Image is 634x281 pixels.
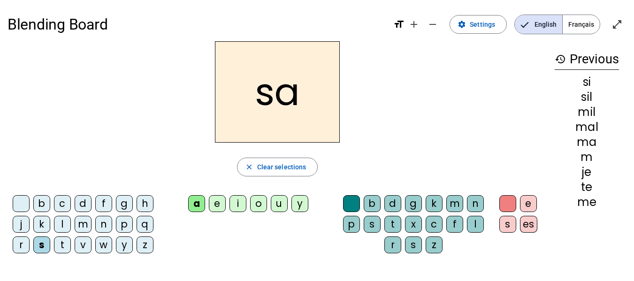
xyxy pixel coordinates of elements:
[458,20,466,29] mat-icon: settings
[520,216,537,233] div: es
[393,19,405,30] mat-icon: format_size
[405,236,422,253] div: s
[343,216,360,233] div: p
[450,15,507,34] button: Settings
[555,91,619,103] div: sil
[405,195,422,212] div: g
[426,236,443,253] div: z
[446,195,463,212] div: m
[33,195,50,212] div: b
[384,195,401,212] div: d
[33,236,50,253] div: s
[250,195,267,212] div: o
[245,163,253,171] mat-icon: close
[555,182,619,193] div: te
[33,216,50,233] div: k
[555,137,619,148] div: ma
[555,167,619,178] div: je
[405,15,423,34] button: Increase font size
[423,15,442,34] button: Decrease font size
[75,195,92,212] div: d
[611,19,623,30] mat-icon: open_in_full
[209,195,226,212] div: e
[95,195,112,212] div: f
[116,195,133,212] div: g
[137,216,153,233] div: q
[291,195,308,212] div: y
[215,41,340,143] h2: sa
[137,236,153,253] div: z
[384,216,401,233] div: t
[75,236,92,253] div: v
[426,195,443,212] div: k
[54,236,71,253] div: t
[520,195,537,212] div: e
[555,152,619,163] div: m
[95,216,112,233] div: n
[408,19,420,30] mat-icon: add
[188,195,205,212] div: a
[137,195,153,212] div: h
[555,76,619,88] div: si
[467,195,484,212] div: n
[555,53,566,65] mat-icon: history
[470,19,495,30] span: Settings
[364,195,381,212] div: b
[13,216,30,233] div: j
[405,216,422,233] div: x
[499,216,516,233] div: s
[608,15,626,34] button: Enter full screen
[555,122,619,133] div: mal
[257,161,306,173] span: Clear selections
[555,106,619,118] div: mil
[8,9,386,39] h1: Blending Board
[116,216,133,233] div: p
[75,216,92,233] div: m
[54,216,71,233] div: l
[426,216,443,233] div: c
[271,195,288,212] div: u
[384,236,401,253] div: r
[237,158,318,176] button: Clear selections
[116,236,133,253] div: y
[427,19,438,30] mat-icon: remove
[13,236,30,253] div: r
[54,195,71,212] div: c
[514,15,600,34] mat-button-toggle-group: Language selection
[555,197,619,208] div: me
[446,216,463,233] div: f
[95,236,112,253] div: w
[229,195,246,212] div: i
[467,216,484,233] div: l
[563,15,600,34] span: Français
[555,49,619,70] h3: Previous
[515,15,562,34] span: English
[364,216,381,233] div: s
